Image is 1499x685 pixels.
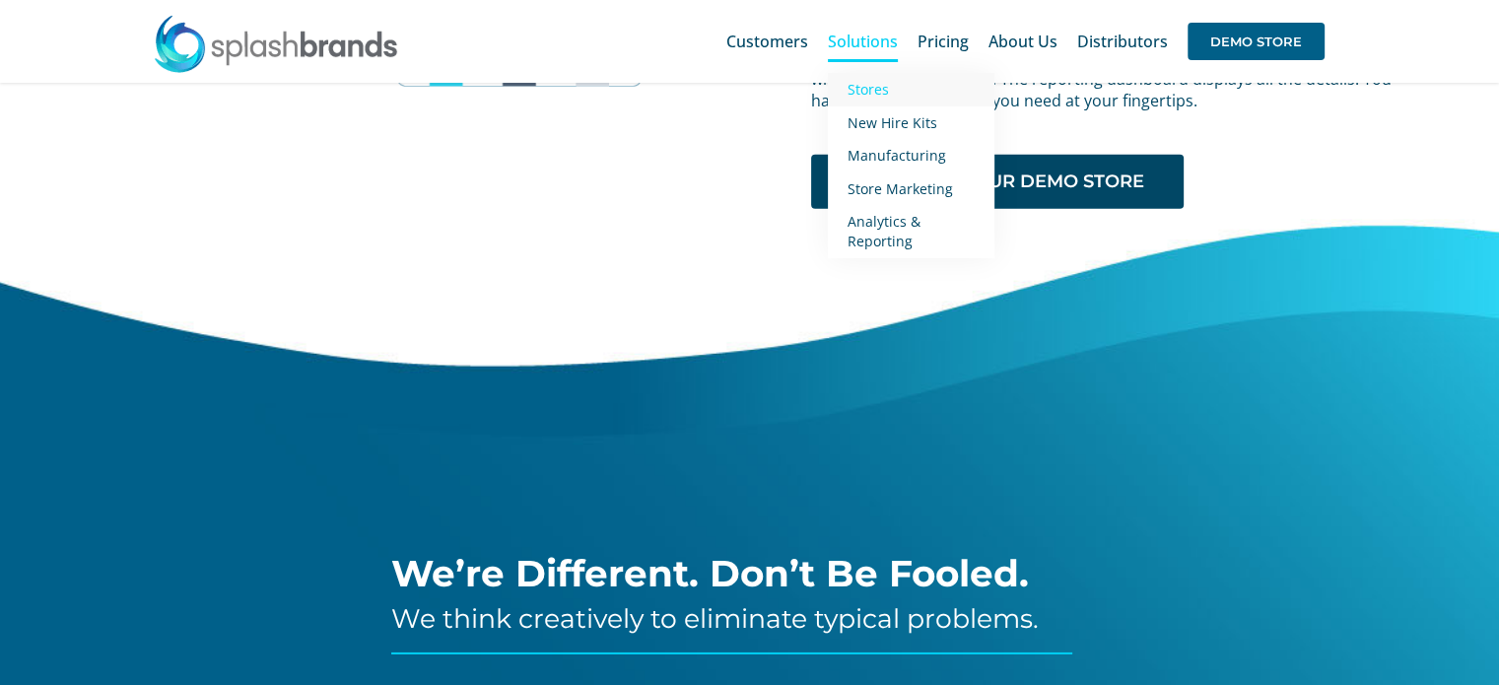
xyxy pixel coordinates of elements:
[726,10,1325,73] nav: Main Menu Sticky
[726,34,808,49] span: Customers
[726,10,808,73] a: Customers
[848,113,937,132] span: New Hire Kits
[1077,10,1168,73] a: Distributors
[828,205,994,257] a: Analytics & Reporting
[1188,23,1325,60] span: DEMO STORE
[828,34,898,49] span: Solutions
[848,146,946,165] span: Manufacturing
[811,155,1184,209] a: TEST DRIVE YOUR DEMO STORE
[918,10,969,73] a: Pricing
[918,34,969,49] span: Pricing
[828,172,994,206] a: Store Marketing
[1077,34,1168,49] span: Distributors
[391,551,1029,595] span: We’re Different. Don’t Be Fooled.
[851,171,1144,192] span: TEST DRIVE YOUR DEMO STORE
[828,106,994,140] a: New Hire Kits
[1188,10,1325,73] a: DEMO STORE
[391,602,1039,635] span: We think creatively to eliminate typical problems.
[848,212,920,250] span: Analytics & Reporting
[848,179,953,198] span: Store Marketing
[153,14,399,73] img: SplashBrands.com Logo
[988,34,1057,49] span: About Us
[848,80,889,99] span: Stores
[828,139,994,172] a: Manufacturing
[828,73,994,106] a: Stores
